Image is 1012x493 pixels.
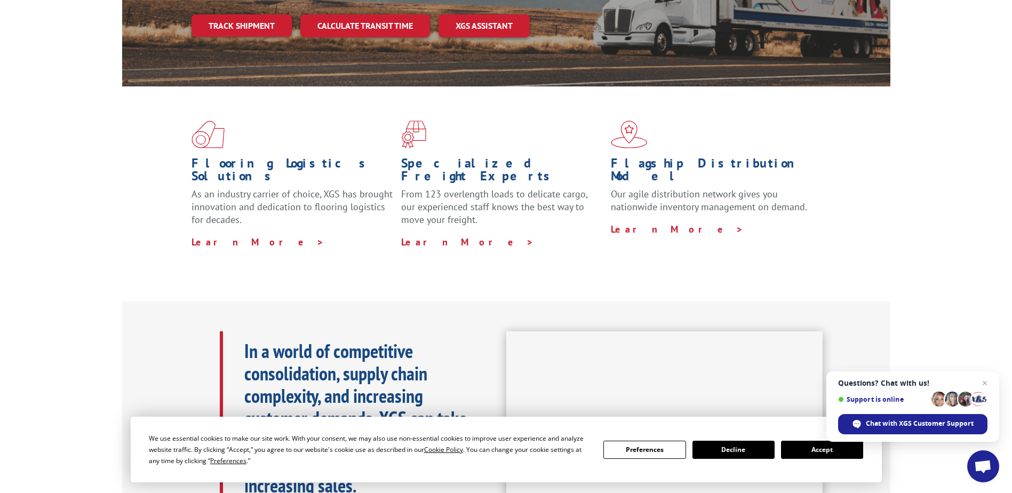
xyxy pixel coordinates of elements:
a: Learn More > [611,223,744,235]
span: Questions? Chat with us! [838,379,987,387]
p: From 123 overlength loads to delicate cargo, our experienced staff knows the best way to move you... [401,188,603,235]
span: Our agile distribution network gives you nationwide inventory management on demand. [611,188,807,213]
span: Cookie Policy [424,445,463,454]
button: Accept [781,441,863,459]
span: Preferences [210,456,246,465]
span: Support is online [838,395,928,403]
div: We use essential cookies to make our site work. With your consent, we may also use non-essential ... [149,433,591,466]
div: Cookie Consent Prompt [131,417,882,482]
a: Track shipment [192,14,292,37]
span: As an industry carrier of choice, XGS has brought innovation and dedication to flooring logistics... [192,188,393,226]
img: xgs-icon-flagship-distribution-model-red [611,121,648,148]
a: Learn More > [401,236,534,248]
img: xgs-icon-focused-on-flooring-red [401,121,426,148]
img: xgs-icon-total-supply-chain-intelligence-red [192,121,225,148]
button: Preferences [603,441,686,459]
h1: Flagship Distribution Model [611,157,812,188]
a: XGS ASSISTANT [439,14,530,37]
a: Learn More > [192,236,324,248]
h1: Specialized Freight Experts [401,157,603,188]
a: Calculate transit time [300,14,430,37]
span: Chat with XGS Customer Support [838,414,987,434]
h1: Flooring Logistics Solutions [192,157,393,188]
button: Decline [692,441,775,459]
a: Open chat [967,450,999,482]
span: Chat with XGS Customer Support [866,419,974,428]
